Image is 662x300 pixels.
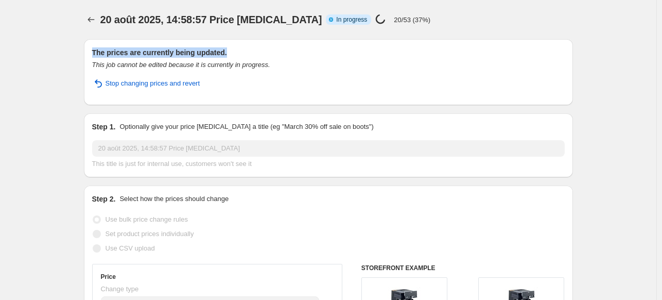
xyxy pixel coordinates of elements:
[92,47,565,58] h2: The prices are currently being updated.
[361,264,565,272] h6: STOREFRONT EXAMPLE
[92,194,116,204] h2: Step 2.
[336,15,367,24] span: In progress
[106,230,194,238] span: Set product prices individually
[92,122,116,132] h2: Step 1.
[119,122,373,132] p: Optionally give your price [MEDICAL_DATA] a title (eg "March 30% off sale on boots")
[106,78,200,89] span: Stop changing prices and revert
[106,244,155,252] span: Use CSV upload
[84,12,98,27] button: Price change jobs
[92,160,252,168] span: This title is just for internal use, customers won't see it
[119,194,229,204] p: Select how the prices should change
[106,215,188,223] span: Use bulk price change rules
[92,61,270,69] i: This job cannot be edited because it is currently in progress.
[86,75,206,92] button: Stop changing prices and revert
[92,140,565,157] input: 30% off holiday sale
[101,273,116,281] h3: Price
[101,285,139,293] span: Change type
[394,16,430,24] p: 20/53 (37%)
[100,14,322,25] span: 20 août 2025, 14:58:57 Price [MEDICAL_DATA]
